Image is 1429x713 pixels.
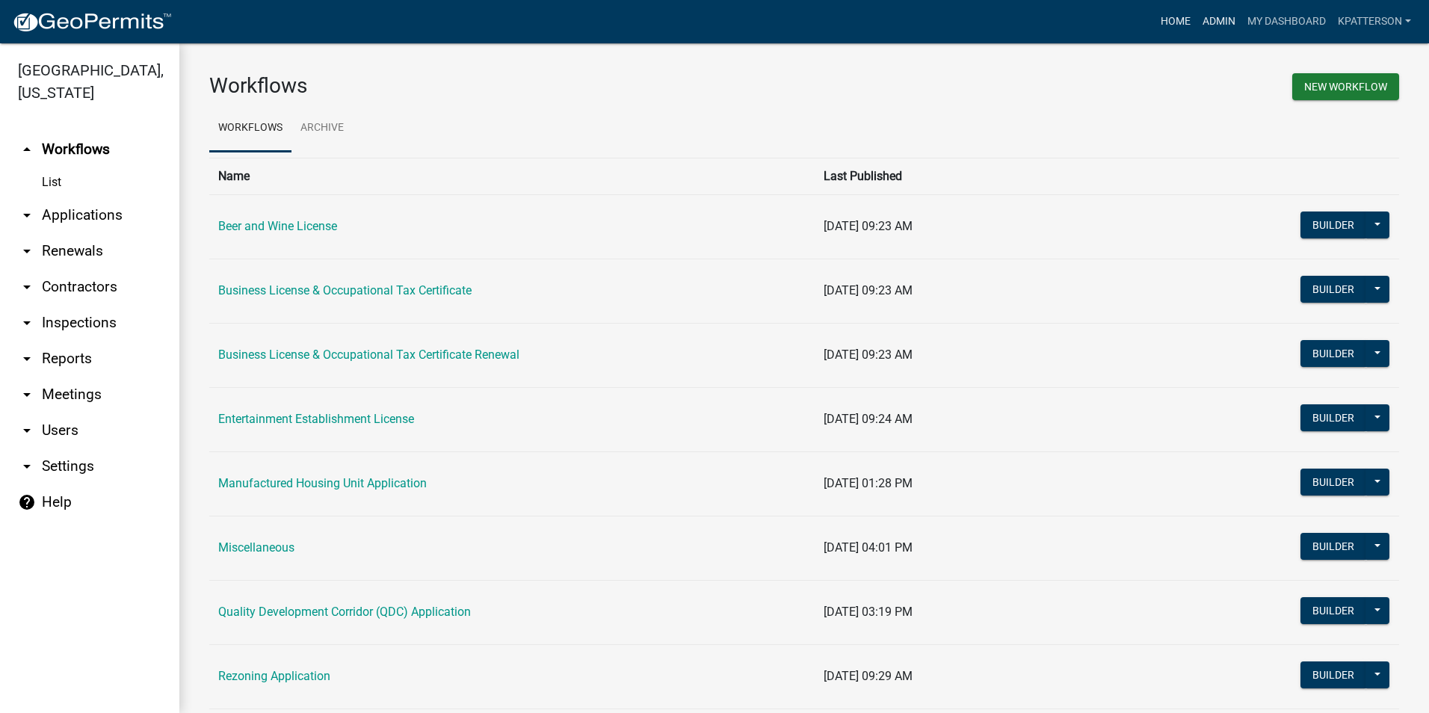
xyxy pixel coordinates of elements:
[824,283,913,297] span: [DATE] 09:23 AM
[1300,340,1366,367] button: Builder
[218,605,471,619] a: Quality Development Corridor (QDC) Application
[1241,7,1332,36] a: My Dashboard
[18,457,36,475] i: arrow_drop_down
[1300,533,1366,560] button: Builder
[1197,7,1241,36] a: Admin
[218,283,472,297] a: Business License & Occupational Tax Certificate
[1300,661,1366,688] button: Builder
[18,493,36,511] i: help
[824,476,913,490] span: [DATE] 01:28 PM
[18,422,36,439] i: arrow_drop_down
[18,386,36,404] i: arrow_drop_down
[209,73,793,99] h3: Workflows
[218,540,294,555] a: Miscellaneous
[218,476,427,490] a: Manufactured Housing Unit Application
[291,105,353,152] a: Archive
[18,278,36,296] i: arrow_drop_down
[824,540,913,555] span: [DATE] 04:01 PM
[18,242,36,260] i: arrow_drop_down
[218,219,337,233] a: Beer and Wine License
[815,158,1194,194] th: Last Published
[824,605,913,619] span: [DATE] 03:19 PM
[1300,212,1366,238] button: Builder
[1300,597,1366,624] button: Builder
[1300,404,1366,431] button: Builder
[824,219,913,233] span: [DATE] 09:23 AM
[18,314,36,332] i: arrow_drop_down
[824,348,913,362] span: [DATE] 09:23 AM
[1332,7,1417,36] a: KPATTERSON
[218,348,519,362] a: Business License & Occupational Tax Certificate Renewal
[209,158,815,194] th: Name
[1300,276,1366,303] button: Builder
[18,206,36,224] i: arrow_drop_down
[218,412,414,426] a: Entertainment Establishment License
[18,141,36,158] i: arrow_drop_up
[1292,73,1399,100] button: New Workflow
[218,669,330,683] a: Rezoning Application
[824,412,913,426] span: [DATE] 09:24 AM
[824,669,913,683] span: [DATE] 09:29 AM
[18,350,36,368] i: arrow_drop_down
[1155,7,1197,36] a: Home
[1300,469,1366,496] button: Builder
[209,105,291,152] a: Workflows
